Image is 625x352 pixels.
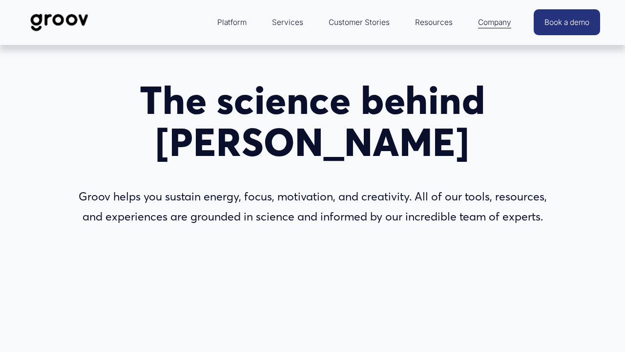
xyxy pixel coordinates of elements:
span: The science behind [PERSON_NAME] [140,76,495,166]
img: Groov | Workplace Science Platform | Unlock Performance | Drive Results [25,6,94,39]
span: Resources [415,16,453,29]
span: Company [478,16,511,29]
a: folder dropdown [473,11,516,34]
a: Customer Stories [324,11,395,34]
a: Book a demo [534,9,600,35]
a: Services [267,11,308,34]
p: Groov helps you sustain energy, focus, motivation, and creativity. All of our tools, resources, a... [73,186,552,227]
span: Platform [217,16,247,29]
a: folder dropdown [410,11,458,34]
a: folder dropdown [212,11,251,34]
